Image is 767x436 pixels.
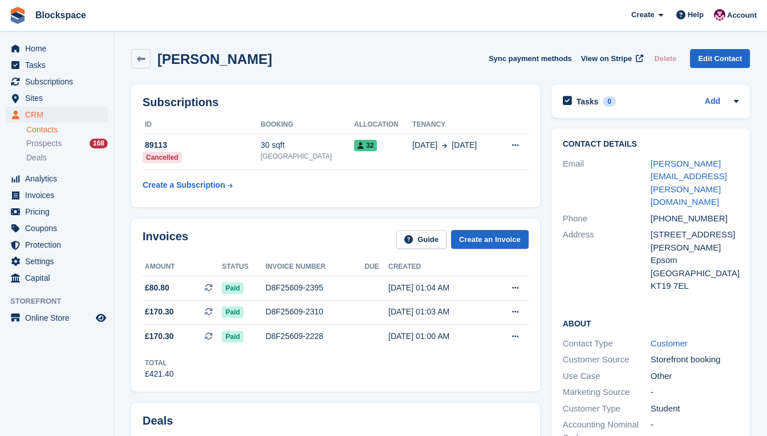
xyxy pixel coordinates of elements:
h2: Contact Details [563,140,738,149]
div: [GEOGRAPHIC_DATA] [261,151,354,162]
span: Coupons [25,220,94,236]
a: View on Stripe [577,49,646,68]
span: Capital [25,270,94,286]
a: menu [6,204,108,220]
a: Prospects 168 [26,138,108,150]
th: Booking [261,116,354,134]
a: [PERSON_NAME][EMAIL_ADDRESS][PERSON_NAME][DOMAIN_NAME] [651,159,727,207]
span: Home [25,41,94,56]
button: Sync payment methods [489,49,572,68]
div: £421.40 [145,368,174,380]
a: Add [705,95,720,108]
span: Settings [25,253,94,269]
span: CRM [25,107,94,123]
div: Cancelled [143,152,182,163]
div: [DATE] 01:00 AM [388,330,489,342]
div: Marketing Source [563,386,651,399]
span: [DATE] [412,139,437,151]
h2: About [563,317,738,329]
span: Online Store [25,310,94,326]
div: [STREET_ADDRESS][PERSON_NAME] [651,228,738,254]
th: Amount [143,258,222,276]
img: Blockspace [714,9,725,21]
a: Deals [26,152,108,164]
span: Pricing [25,204,94,220]
div: Student [651,402,738,415]
a: menu [6,310,108,326]
a: menu [6,90,108,106]
div: Address [563,228,651,293]
span: [DATE] [452,139,477,151]
div: D8F25609-2310 [266,306,365,318]
a: Edit Contact [690,49,750,68]
a: menu [6,41,108,56]
a: Customer [651,338,688,348]
div: 168 [90,139,108,148]
span: £170.30 [145,306,174,318]
button: Delete [650,49,681,68]
a: Guide [396,230,447,249]
span: Paid [222,306,243,318]
div: 30 sqft [261,139,354,151]
div: 89113 [143,139,261,151]
div: [DATE] 01:04 AM [388,282,489,294]
span: £80.80 [145,282,169,294]
a: menu [6,107,108,123]
h2: Invoices [143,230,188,249]
span: Help [688,9,704,21]
div: 0 [603,96,616,107]
a: menu [6,74,108,90]
th: Created [388,258,489,276]
span: Paid [222,331,243,342]
th: ID [143,116,261,134]
th: Status [222,258,265,276]
a: Contacts [26,124,108,135]
a: Preview store [94,311,108,325]
a: menu [6,57,108,73]
div: D8F25609-2228 [266,330,365,342]
div: [DATE] 01:03 AM [388,306,489,318]
span: Deals [26,152,47,163]
span: Invoices [25,187,94,203]
div: - [651,386,738,399]
a: Blockspace [31,6,91,25]
div: KT19 7EL [651,280,738,293]
a: Create a Subscription [143,175,233,196]
h2: [PERSON_NAME] [157,51,272,67]
span: Analytics [25,171,94,187]
div: Use Case [563,370,651,383]
h2: Tasks [577,96,599,107]
div: Phone [563,212,651,225]
span: Storefront [10,296,113,307]
div: Storefront booking [651,353,738,366]
span: Tasks [25,57,94,73]
div: Contact Type [563,337,651,350]
span: Create [631,9,654,21]
div: Email [563,158,651,209]
div: D8F25609-2395 [266,282,365,294]
div: [PHONE_NUMBER] [651,212,738,225]
th: Tenancy [412,116,497,134]
div: Total [145,358,174,368]
span: Protection [25,237,94,253]
a: menu [6,270,108,286]
th: Allocation [354,116,412,134]
a: menu [6,253,108,269]
h2: Deals [143,414,173,427]
h2: Subscriptions [143,96,529,109]
div: [GEOGRAPHIC_DATA] [651,267,738,280]
span: Sites [25,90,94,106]
span: £170.30 [145,330,174,342]
div: Epsom [651,254,738,267]
a: menu [6,171,108,187]
a: menu [6,220,108,236]
div: Create a Subscription [143,179,225,191]
div: Customer Source [563,353,651,366]
span: Subscriptions [25,74,94,90]
span: View on Stripe [581,53,632,64]
a: menu [6,187,108,203]
th: Due [364,258,388,276]
a: Create an Invoice [451,230,529,249]
a: menu [6,237,108,253]
span: 32 [354,140,377,151]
